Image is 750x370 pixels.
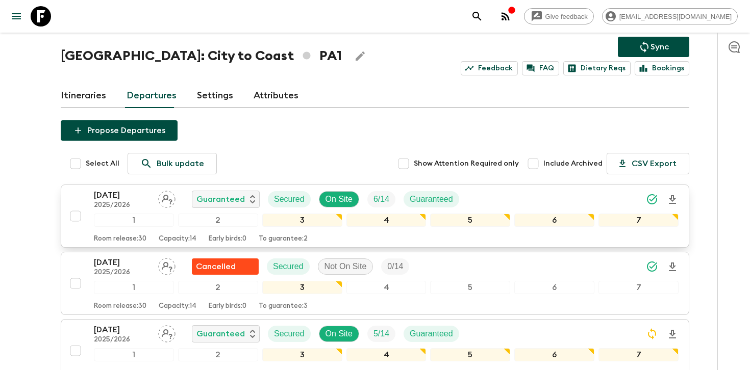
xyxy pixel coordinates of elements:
div: 1 [94,348,174,361]
div: Flash Pack cancellation [192,258,259,275]
button: menu [6,6,27,27]
svg: Synced Successfully [646,193,658,205]
h1: [GEOGRAPHIC_DATA]: City to Coast PA1 [61,46,342,66]
div: 3 [262,214,342,227]
a: Dietary Reqs [563,61,631,75]
button: Propose Departures [61,120,178,141]
p: To guarantee: 3 [259,302,308,310]
p: [DATE] [94,324,150,336]
p: Capacity: 14 [159,235,196,243]
div: 2 [178,281,258,294]
p: Guaranteed [196,193,245,205]
div: 5 [430,348,510,361]
svg: Sync Required - Changes detected [646,328,658,340]
p: Secured [274,328,305,340]
span: Include Archived [543,158,603,169]
p: Guaranteed [410,328,453,340]
div: 7 [598,281,679,294]
div: [EMAIL_ADDRESS][DOMAIN_NAME] [602,8,738,24]
a: Settings [197,84,233,108]
p: 2025/2026 [94,201,150,209]
a: Bookings [635,61,689,75]
p: 5 / 14 [373,328,389,340]
div: 2 [178,214,258,227]
div: Trip Fill [367,191,395,207]
div: 1 [94,214,174,227]
div: Not On Site [318,258,373,275]
span: [EMAIL_ADDRESS][DOMAIN_NAME] [614,13,737,20]
div: 5 [430,281,510,294]
p: Guaranteed [196,328,245,340]
p: To guarantee: 2 [259,235,308,243]
p: 6 / 14 [373,193,389,205]
p: Capacity: 14 [159,302,196,310]
p: Room release: 30 [94,302,146,310]
p: Secured [273,260,304,273]
span: Give feedback [540,13,593,20]
p: Room release: 30 [94,235,146,243]
p: On Site [326,193,353,205]
p: 2025/2026 [94,269,150,277]
span: Assign pack leader [158,194,176,202]
p: Early birds: 0 [209,302,246,310]
a: Give feedback [524,8,594,24]
p: Cancelled [196,260,236,273]
div: Trip Fill [381,258,409,275]
a: FAQ [522,61,559,75]
div: 2 [178,348,258,361]
a: Attributes [254,84,298,108]
span: Select All [86,158,119,169]
p: Early birds: 0 [209,235,246,243]
p: 2025/2026 [94,336,150,344]
div: 4 [346,214,427,227]
p: [DATE] [94,256,150,269]
svg: Synced Successfully [646,260,658,273]
div: 7 [598,348,679,361]
button: search adventures [467,6,487,27]
span: Assign pack leader [158,261,176,269]
a: Bulk update [128,153,217,174]
div: On Site [319,191,359,207]
p: [DATE] [94,189,150,201]
button: [DATE]2025/2026Assign pack leaderGuaranteedSecuredOn SiteTrip FillGuaranteed1234567Room release:3... [61,184,689,248]
div: Secured [268,191,311,207]
button: Sync adventure departures to the booking engine [618,37,689,57]
button: CSV Export [607,153,689,174]
div: Secured [267,258,310,275]
div: 1 [94,281,174,294]
svg: Download Onboarding [666,261,679,273]
div: 4 [346,348,427,361]
div: 6 [514,214,594,227]
div: 6 [514,281,594,294]
p: Guaranteed [410,193,453,205]
p: 0 / 14 [387,260,403,273]
div: Secured [268,326,311,342]
div: 3 [262,281,342,294]
svg: Download Onboarding [666,194,679,206]
button: Edit Adventure Title [350,46,370,66]
p: On Site [326,328,353,340]
div: On Site [319,326,359,342]
p: Bulk update [157,157,204,170]
div: 7 [598,214,679,227]
div: Trip Fill [367,326,395,342]
div: 4 [346,281,427,294]
a: Feedback [461,61,518,75]
a: Departures [127,84,177,108]
span: Show Attention Required only [414,158,519,169]
p: Secured [274,193,305,205]
p: Sync [651,41,669,53]
div: 3 [262,348,342,361]
span: Assign pack leader [158,328,176,336]
button: [DATE]2025/2026Assign pack leaderFlash Pack cancellationSecuredNot On SiteTrip Fill1234567Room re... [61,252,689,315]
svg: Download Onboarding [666,328,679,340]
p: Not On Site [324,260,367,273]
div: 5 [430,214,510,227]
a: Itineraries [61,84,106,108]
div: 6 [514,348,594,361]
